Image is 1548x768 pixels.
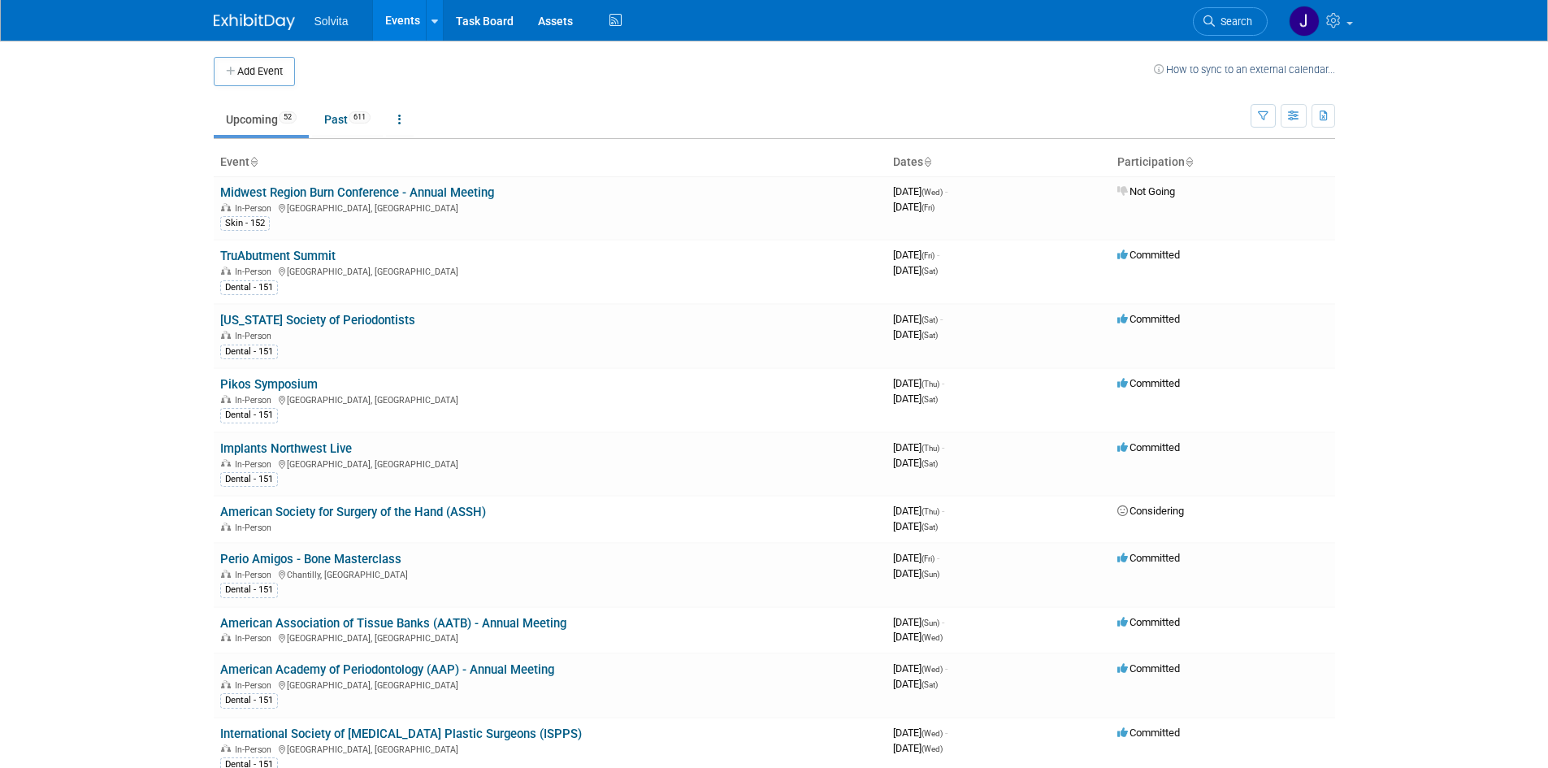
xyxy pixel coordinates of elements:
span: (Fri) [921,251,934,260]
a: Midwest Region Burn Conference - Annual Meeting [220,185,494,200]
span: (Wed) [921,665,943,674]
span: In-Person [235,395,276,406]
div: [GEOGRAPHIC_DATA], [GEOGRAPHIC_DATA] [220,678,880,691]
span: (Sun) [921,570,939,579]
span: - [945,185,947,197]
span: Committed [1117,377,1180,389]
span: Search [1215,15,1252,28]
div: [GEOGRAPHIC_DATA], [GEOGRAPHIC_DATA] [220,742,880,755]
span: - [940,313,943,325]
a: Implants Northwest Live [220,441,352,456]
div: [GEOGRAPHIC_DATA], [GEOGRAPHIC_DATA] [220,457,880,470]
span: (Thu) [921,380,939,388]
span: Considering [1117,505,1184,517]
span: In-Person [235,633,276,644]
span: [DATE] [893,313,943,325]
div: [GEOGRAPHIC_DATA], [GEOGRAPHIC_DATA] [220,264,880,277]
span: Not Going [1117,185,1175,197]
span: [DATE] [893,678,938,690]
span: [DATE] [893,393,938,405]
div: Dental - 151 [220,280,278,295]
span: In-Person [235,331,276,341]
span: Committed [1117,249,1180,261]
span: In-Person [235,680,276,691]
img: In-Person Event [221,459,231,467]
a: [US_STATE] Society of Periodontists [220,313,415,328]
span: (Sat) [921,459,938,468]
img: In-Person Event [221,267,231,275]
a: TruAbutment Summit [220,249,336,263]
span: (Sun) [921,618,939,627]
span: In-Person [235,459,276,470]
button: Add Event [214,57,295,86]
span: [DATE] [893,631,943,643]
span: [DATE] [893,441,944,453]
div: Dental - 151 [220,583,278,597]
img: In-Person Event [221,395,231,403]
a: International Society of [MEDICAL_DATA] Plastic Surgeons (ISPPS) [220,727,582,741]
span: [DATE] [893,505,944,517]
span: Committed [1117,727,1180,739]
a: American Association of Tissue Banks (AATB) - Annual Meeting [220,616,566,631]
img: In-Person Event [221,523,231,531]
a: Sort by Participation Type [1185,155,1193,168]
a: Sort by Start Date [923,155,931,168]
div: Chantilly, [GEOGRAPHIC_DATA] [220,567,880,580]
span: (Wed) [921,744,943,753]
span: (Wed) [921,188,943,197]
th: Dates [887,149,1111,176]
img: Josh Richardson [1289,6,1320,37]
span: In-Person [235,570,276,580]
span: 611 [349,111,371,124]
th: Event [214,149,887,176]
a: How to sync to an external calendar... [1154,63,1335,76]
span: In-Person [235,267,276,277]
span: [DATE] [893,520,938,532]
span: [DATE] [893,662,947,675]
span: Committed [1117,313,1180,325]
span: (Sat) [921,395,938,404]
a: American Society for Surgery of the Hand (ASSH) [220,505,486,519]
span: - [942,377,944,389]
span: In-Person [235,203,276,214]
span: [DATE] [893,377,944,389]
a: American Academy of Periodontology (AAP) - Annual Meeting [220,662,554,677]
span: - [942,505,944,517]
span: [DATE] [893,201,934,213]
span: [DATE] [893,264,938,276]
span: [DATE] [893,328,938,341]
span: Committed [1117,441,1180,453]
span: - [945,727,947,739]
span: [DATE] [893,457,938,469]
span: [DATE] [893,567,939,579]
a: Perio Amigos - Bone Masterclass [220,552,401,566]
span: Committed [1117,552,1180,564]
div: [GEOGRAPHIC_DATA], [GEOGRAPHIC_DATA] [220,201,880,214]
span: [DATE] [893,742,943,754]
span: - [942,441,944,453]
span: Solvita [314,15,349,28]
span: Committed [1117,616,1180,628]
a: Search [1193,7,1268,36]
div: Skin - 152 [220,216,270,231]
span: (Wed) [921,633,943,642]
span: (Wed) [921,729,943,738]
span: (Sat) [921,315,938,324]
img: In-Person Event [221,203,231,211]
span: - [937,552,939,564]
span: (Sat) [921,331,938,340]
img: ExhibitDay [214,14,295,30]
a: Upcoming52 [214,104,309,135]
span: [DATE] [893,185,947,197]
span: (Sat) [921,523,938,532]
span: 52 [279,111,297,124]
div: Dental - 151 [220,408,278,423]
div: Dental - 151 [220,472,278,487]
a: Sort by Event Name [249,155,258,168]
span: (Thu) [921,507,939,516]
span: - [945,662,947,675]
span: Committed [1117,662,1180,675]
span: [DATE] [893,727,947,739]
span: In-Person [235,523,276,533]
span: (Fri) [921,203,934,212]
